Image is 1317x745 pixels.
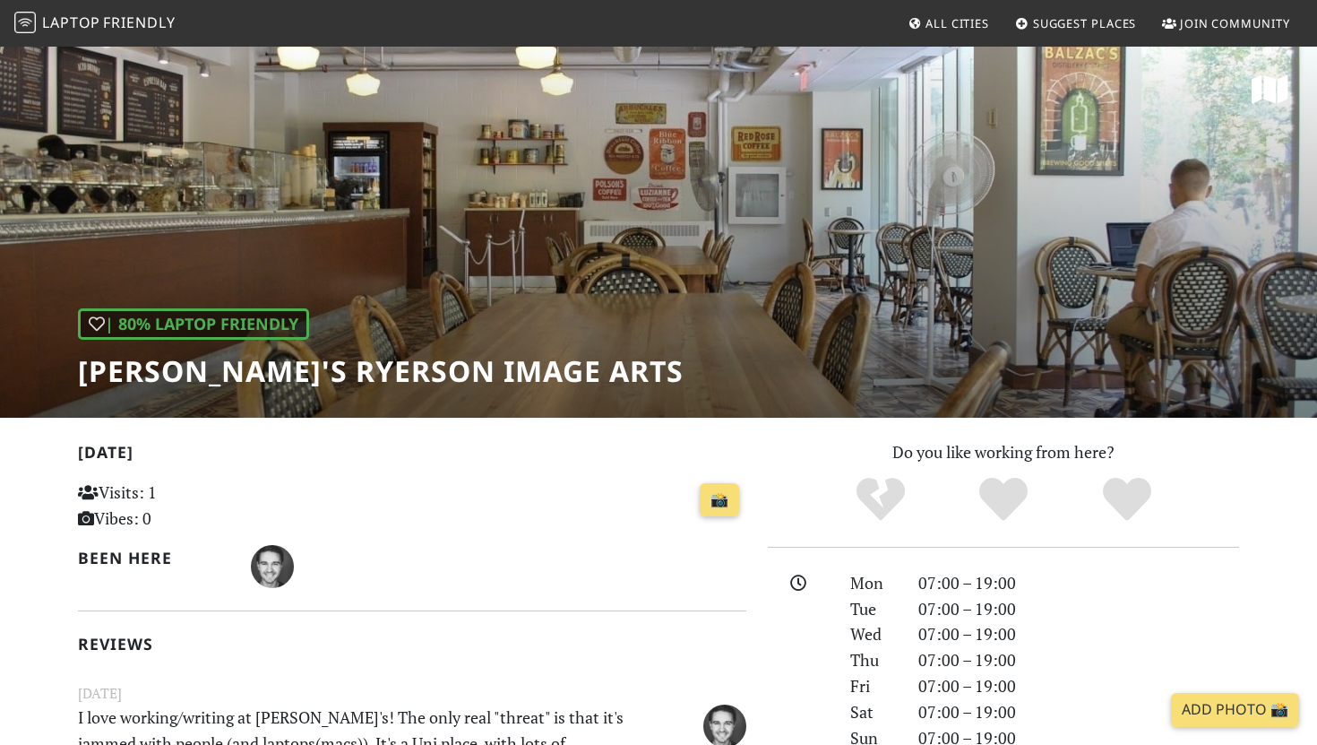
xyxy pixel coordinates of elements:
a: Join Community [1155,7,1297,39]
span: Friendly [103,13,175,32]
span: Join Community [1180,15,1290,31]
div: Thu [839,647,908,673]
div: Wed [839,621,908,647]
a: Add Photo 📸 [1171,693,1299,727]
div: | 80% Laptop Friendly [78,308,309,340]
div: Mon [839,570,908,596]
h2: [DATE] [78,443,746,469]
p: Visits: 1 Vibes: 0 [78,480,287,532]
div: Yes [942,475,1065,524]
div: 07:00 – 19:00 [908,699,1250,725]
div: Tue [839,596,908,622]
div: 07:00 – 19:00 [908,673,1250,699]
a: LaptopFriendly LaptopFriendly [14,8,176,39]
div: 07:00 – 19:00 [908,621,1250,647]
span: Suggest Places [1033,15,1137,31]
img: 1484760836-vedran.jpg [251,545,294,588]
span: Vedran Rasic [251,554,294,576]
div: No [819,475,943,524]
a: All Cities [900,7,996,39]
h1: [PERSON_NAME]'s Ryerson Image Arts [78,354,684,388]
span: Laptop [42,13,100,32]
div: 07:00 – 19:00 [908,570,1250,596]
div: Definitely! [1065,475,1189,524]
span: Vedran Rasic [703,713,746,734]
p: Do you like working from here? [768,439,1239,465]
div: Sat [839,699,908,725]
img: LaptopFriendly [14,12,36,33]
small: [DATE] [67,682,757,705]
a: 📸 [700,483,739,517]
a: Suggest Places [1008,7,1144,39]
div: 07:00 – 19:00 [908,596,1250,622]
span: All Cities [925,15,989,31]
div: 07:00 – 19:00 [908,647,1250,673]
h2: Reviews [78,635,746,654]
div: Fri [839,673,908,699]
h2: Been here [78,549,229,567]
